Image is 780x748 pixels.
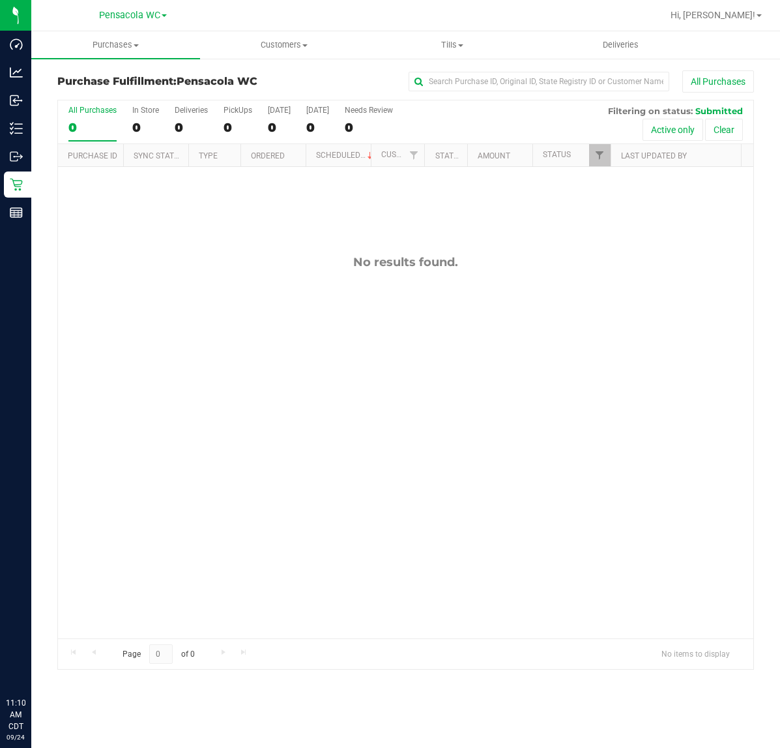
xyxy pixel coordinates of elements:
a: Scheduled [316,151,375,160]
a: Ordered [251,151,285,160]
inline-svg: Dashboard [10,38,23,51]
span: Purchases [31,39,200,51]
a: Last Updated By [621,151,687,160]
button: Clear [705,119,743,141]
span: Pensacola WC [99,10,160,21]
p: 11:10 AM CDT [6,697,25,732]
span: Deliveries [585,39,656,51]
div: [DATE] [306,106,329,115]
div: 0 [268,120,291,135]
button: All Purchases [682,70,754,93]
div: All Purchases [68,106,117,115]
a: Customer [381,150,422,159]
span: Tills [369,39,536,51]
a: Filter [403,144,424,166]
span: Customers [201,39,368,51]
div: 0 [132,120,159,135]
a: Type [199,151,218,160]
div: 0 [306,120,329,135]
span: Pensacola WC [177,75,257,87]
a: Tills [368,31,537,59]
a: State Registry ID [435,151,504,160]
a: Purchase ID [68,151,117,160]
inline-svg: Inbound [10,94,23,107]
inline-svg: Retail [10,178,23,191]
inline-svg: Inventory [10,122,23,135]
a: Filter [589,144,611,166]
iframe: Resource center [13,644,52,683]
input: Search Purchase ID, Original ID, State Registry ID or Customer Name... [409,72,669,91]
button: Active only [643,119,703,141]
a: Deliveries [537,31,706,59]
span: Filtering on status: [608,106,693,116]
a: Status [543,150,571,159]
div: 0 [175,120,208,135]
a: Sync Status [134,151,184,160]
span: Submitted [695,106,743,116]
span: No items to display [651,644,740,664]
span: Page of 0 [111,644,205,665]
inline-svg: Outbound [10,150,23,163]
div: PickUps [224,106,252,115]
div: 0 [345,120,393,135]
inline-svg: Analytics [10,66,23,79]
h3: Purchase Fulfillment: [57,76,289,87]
div: 0 [68,120,117,135]
a: Amount [478,151,510,160]
div: Deliveries [175,106,208,115]
p: 09/24 [6,732,25,742]
div: In Store [132,106,159,115]
div: Needs Review [345,106,393,115]
inline-svg: Reports [10,206,23,219]
div: [DATE] [268,106,291,115]
div: No results found. [58,255,753,269]
a: Customers [200,31,369,59]
div: 0 [224,120,252,135]
a: Purchases [31,31,200,59]
span: Hi, [PERSON_NAME]! [671,10,755,20]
